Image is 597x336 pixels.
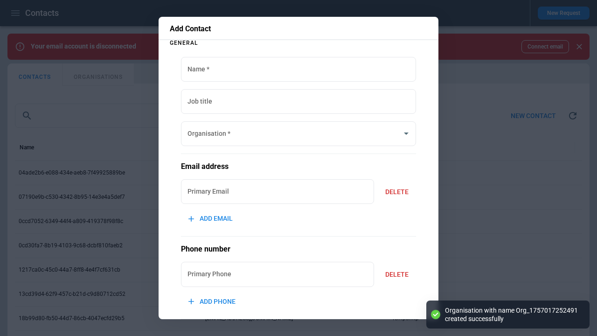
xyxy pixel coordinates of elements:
[170,24,427,34] p: Add Contact
[378,182,416,202] button: DELETE
[181,244,416,254] h5: Phone number
[445,306,580,323] div: Organisation with name Org_1757017252491 created successfully
[181,292,243,312] button: ADD PHONE
[170,40,427,46] p: General
[181,319,416,333] p: Notes
[181,161,416,172] h5: Email address
[400,127,413,140] button: Open
[181,209,240,229] button: ADD EMAIL
[378,265,416,285] button: DELETE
